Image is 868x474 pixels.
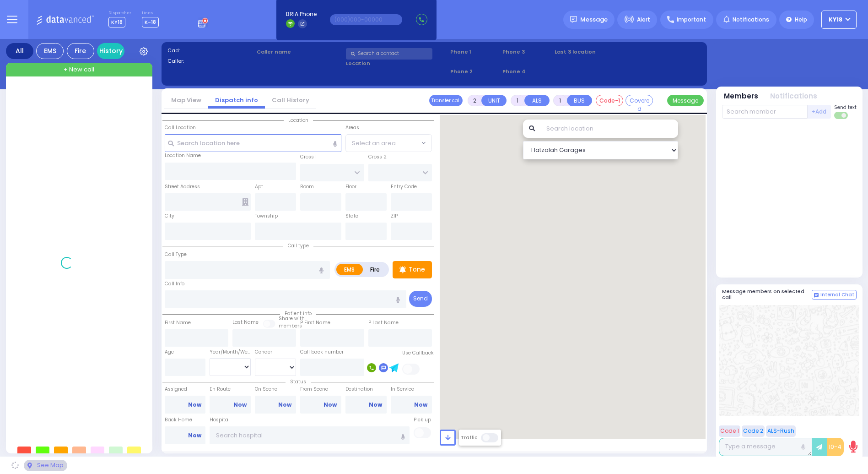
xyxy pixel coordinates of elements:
input: Search location [540,120,678,138]
a: Now [323,401,337,409]
a: Dispatch info [208,96,265,104]
label: Caller: [167,57,254,65]
span: Other building occupants [242,198,248,206]
label: Pick up [414,416,431,424]
a: Now [278,401,291,409]
span: Location [284,117,313,124]
span: KY18 [108,17,125,27]
span: Alert [637,16,650,24]
label: Call back number [300,349,344,356]
label: Assigned [165,386,206,393]
label: Location Name [165,152,201,159]
label: From Scene [300,386,341,393]
label: Gender [255,349,272,356]
input: Search a contact [346,48,432,60]
label: Back Home [165,416,206,424]
div: See map [24,460,67,471]
button: KY18 [821,11,857,29]
span: KY18 [829,16,842,24]
a: History [97,43,124,59]
button: ALS [524,95,550,106]
label: EMS [336,264,363,275]
span: Internal Chat [820,292,854,298]
a: Now [414,401,427,409]
img: message.svg [570,16,577,23]
button: Members [724,91,758,102]
label: P Last Name [368,319,399,327]
label: ZIP [391,212,398,220]
label: Traffic [461,434,477,441]
input: Search location here [165,134,342,152]
label: Call Info [165,280,184,288]
span: Message [580,15,608,24]
button: UNIT [481,95,507,106]
button: Code 1 [719,425,740,437]
label: Cross 1 [300,153,317,161]
button: Internal Chat [812,290,857,300]
span: Phone 4 [502,68,551,76]
label: Street Address [165,183,200,191]
label: Age [165,349,174,356]
label: Entry Code [391,183,417,191]
button: BUS [567,95,592,106]
a: Map View [164,96,208,104]
label: Call Location [165,124,196,131]
label: Lines [142,11,159,16]
label: Township [255,212,278,220]
h5: Message members on selected call [722,289,812,300]
span: + New call [64,65,94,74]
img: Logo [36,14,97,25]
span: BRIA Phone [286,10,317,18]
label: En Route [210,386,251,393]
div: Fire [67,43,94,59]
button: Covered [625,95,653,106]
span: Phone 1 [450,48,499,56]
label: Hospital [210,416,230,424]
label: P First Name [300,319,330,327]
span: members [279,322,302,329]
label: Dispatcher [108,11,131,16]
img: comment-alt.png [814,293,819,298]
span: Notifications [733,16,769,24]
a: Now [188,401,201,409]
button: Send [409,291,432,307]
label: Cad: [167,47,254,54]
label: State [345,212,358,220]
span: K-18 [142,17,159,27]
label: Last Name [232,319,259,326]
a: Now [188,431,201,440]
label: Cross 2 [368,153,387,161]
a: Now [369,401,382,409]
label: Caller name [257,48,343,56]
label: Floor [345,183,356,191]
div: EMS [36,43,64,59]
label: Location [346,60,447,67]
span: Phone 2 [450,68,499,76]
span: Phone 3 [502,48,551,56]
button: Notifications [770,91,817,102]
div: All [6,43,33,59]
button: Code 2 [742,425,765,437]
div: Year/Month/Week/Day [210,349,251,356]
button: Transfer call [429,95,463,106]
label: City [165,212,174,220]
label: Last 3 location [555,48,628,56]
span: Call type [283,242,313,249]
span: Patient info [280,310,316,317]
label: Use Callback [402,349,434,357]
label: On Scene [255,386,296,393]
label: Call Type [165,251,187,258]
label: Room [300,183,314,191]
input: Search hospital [210,426,409,444]
label: In Service [391,386,432,393]
label: First Name [165,319,191,327]
p: Tone [409,265,425,274]
span: Important [677,16,706,24]
input: (000)000-00000 [330,14,402,25]
button: Message [667,95,704,106]
span: Select an area [352,139,396,148]
input: Search member [722,105,808,119]
label: Areas [345,124,359,131]
a: Call History [265,96,316,104]
span: Send text [834,104,857,111]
